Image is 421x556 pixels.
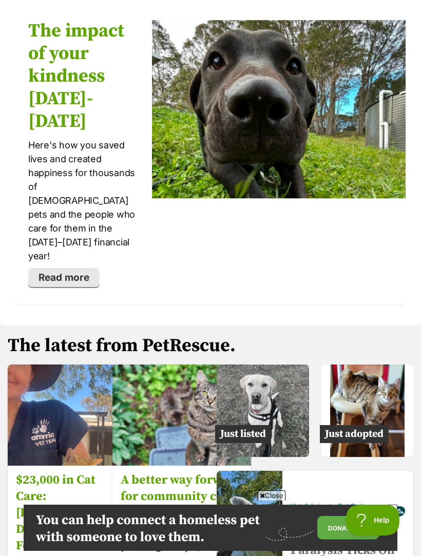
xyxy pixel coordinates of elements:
[121,472,243,538] h3: A better way forward for community cats in [GEOGRAPHIC_DATA]
[28,20,139,133] h2: The impact of your kindness [DATE]-[DATE]
[346,505,400,535] iframe: Help Scout Beacon - Open
[320,425,389,443] span: Just adopted
[217,365,309,457] img: Large Female Labrador Retriever Mix Dog
[258,490,285,501] span: Close
[28,138,139,263] p: Here's how you saved lives and created happiness for thousands of [DEMOGRAPHIC_DATA] pets and the...
[215,425,271,443] span: Just listed
[8,336,413,356] h2: The latest from PetRescue.
[152,7,406,213] img: The impact of your kindness 2024-2025
[217,449,309,459] a: Just listed
[24,505,397,551] iframe: Advertisement
[28,268,100,287] a: Read more
[112,346,251,485] img: A better way forward for community cats in South Australia
[321,365,414,457] img: Female Domestic Short Hair (DSH) Cat
[8,356,127,475] img: $23,000 in Cat Care: Felpreva’s Donation Helps Feline Friends in NT Communities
